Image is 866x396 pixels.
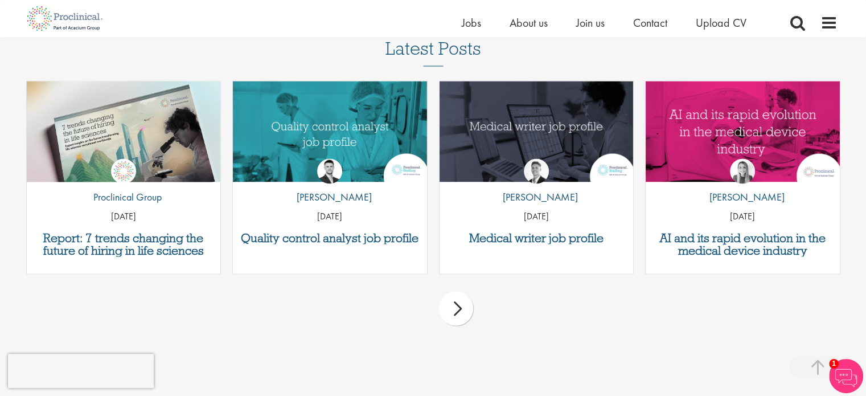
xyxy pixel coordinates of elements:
[701,158,785,210] a: Hannah Burke [PERSON_NAME]
[440,210,634,223] p: [DATE]
[8,354,154,388] iframe: reCAPTCHA
[646,81,840,182] a: Link to a post
[646,210,840,223] p: [DATE]
[32,231,215,256] a: Report: 7 trends changing the future of hiring in life sciences
[111,158,136,183] img: Proclinical Group
[576,15,605,30] a: Join us
[317,158,342,183] img: Joshua Godden
[730,158,755,183] img: Hannah Burke
[239,231,421,244] a: Quality control analyst job profile
[651,231,834,256] a: AI and its rapid evolution in the medical device industry
[494,158,578,210] a: George Watson [PERSON_NAME]
[288,158,372,210] a: Joshua Godden [PERSON_NAME]
[494,189,578,204] p: [PERSON_NAME]
[288,189,372,204] p: [PERSON_NAME]
[440,81,634,182] img: Medical writer job profile
[524,158,549,183] img: George Watson
[696,15,746,30] a: Upload CV
[633,15,667,30] a: Contact
[27,81,221,182] a: Link to a post
[85,189,162,204] p: Proclinical Group
[445,231,628,244] a: Medical writer job profile
[27,210,221,223] p: [DATE]
[510,15,548,30] a: About us
[233,210,427,223] p: [DATE]
[440,81,634,182] a: Link to a post
[85,158,162,210] a: Proclinical Group Proclinical Group
[646,81,840,182] img: AI and Its Impact on the Medical Device Industry | Proclinical
[462,15,481,30] a: Jobs
[233,81,427,182] img: quality control analyst job profile
[829,359,839,369] span: 1
[701,189,785,204] p: [PERSON_NAME]
[829,359,863,393] img: Chatbot
[27,81,221,190] img: Proclinical: Life sciences hiring trends report 2025
[439,291,473,325] div: next
[233,81,427,182] a: Link to a post
[385,39,481,66] h3: Latest Posts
